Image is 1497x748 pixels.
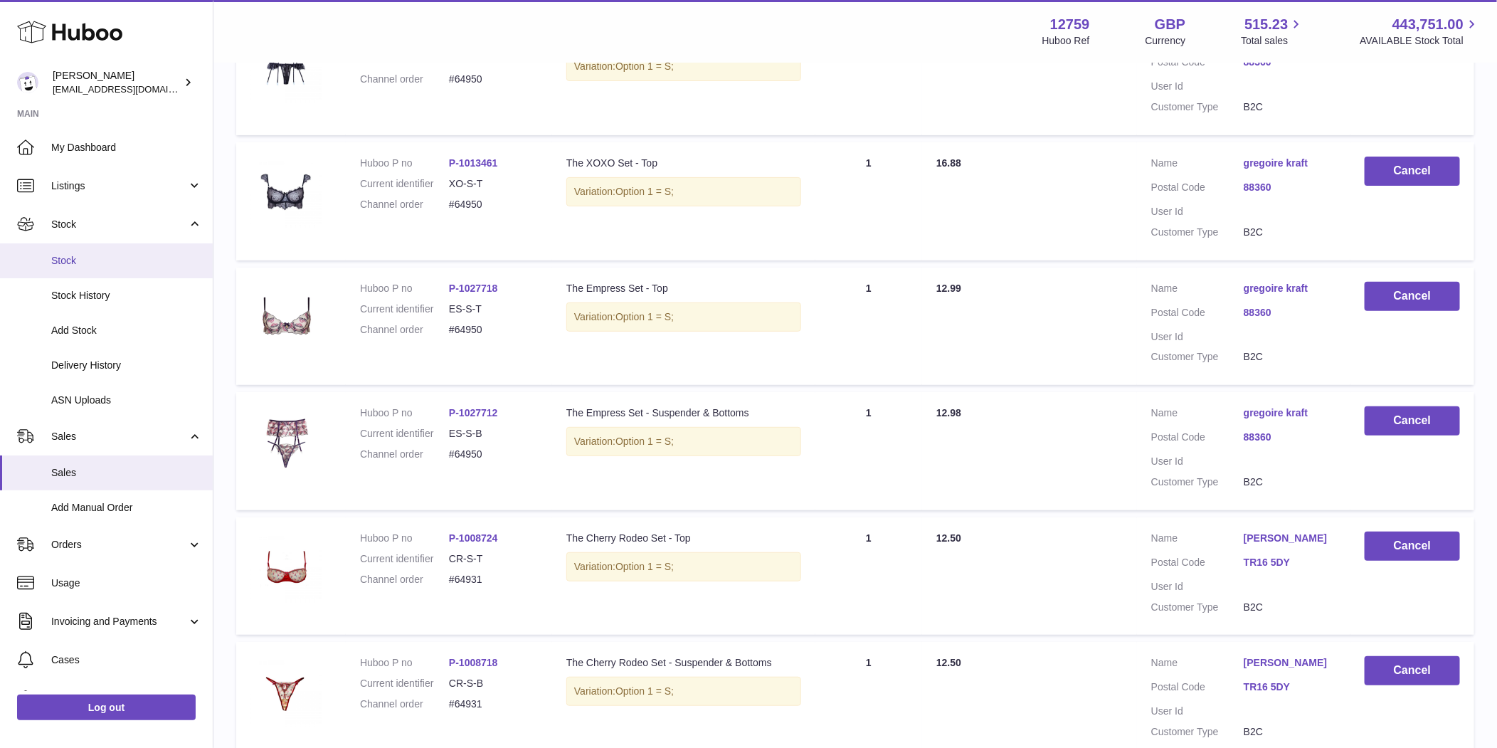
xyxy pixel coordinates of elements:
[615,561,674,572] span: Option 1 = S;
[17,72,38,93] img: sofiapanwar@unndr.com
[1151,56,1244,73] dt: Postal Code
[1244,157,1336,170] a: gregoire kraft
[1151,205,1244,218] dt: User Id
[449,73,538,86] dd: #64950
[1244,181,1336,194] a: 88360
[51,394,202,407] span: ASN Uploads
[1244,475,1336,489] dd: B2C
[566,157,801,170] div: The XOXO Set - Top
[250,157,322,228] img: 127591729807903.png
[1244,656,1336,670] a: [PERSON_NAME]
[1146,34,1186,48] div: Currency
[566,406,801,420] div: The Empress Set - Suspender & Bottoms
[615,311,674,322] span: Option 1 = S;
[815,268,922,386] td: 1
[360,677,449,690] dt: Current identifier
[51,179,187,193] span: Listings
[615,436,674,447] span: Option 1 = S;
[360,427,449,441] dt: Current identifier
[449,573,538,586] dd: #64931
[1365,282,1460,311] button: Cancel
[1365,656,1460,685] button: Cancel
[449,448,538,461] dd: #64950
[360,448,449,461] dt: Channel order
[449,407,498,418] a: P-1027712
[449,697,538,711] dd: #64931
[1151,181,1244,198] dt: Postal Code
[1151,406,1244,423] dt: Name
[51,501,202,515] span: Add Manual Order
[449,552,538,566] dd: CR-S-T
[1244,532,1336,545] a: [PERSON_NAME]
[1360,15,1480,48] a: 443,751.00 AVAILABLE Stock Total
[1151,601,1244,614] dt: Customer Type
[449,657,498,668] a: P-1008718
[51,324,202,337] span: Add Stock
[1151,431,1244,448] dt: Postal Code
[566,427,801,456] div: Variation:
[449,283,498,294] a: P-1027718
[566,52,801,81] div: Variation:
[1042,34,1090,48] div: Huboo Ref
[1244,406,1336,420] a: gregoire kraft
[51,289,202,302] span: Stock History
[1244,226,1336,239] dd: B2C
[51,254,202,268] span: Stock
[449,427,538,441] dd: ES-S-B
[1244,431,1336,444] a: 88360
[815,392,922,510] td: 1
[51,576,202,590] span: Usage
[360,302,449,316] dt: Current identifier
[1151,80,1244,93] dt: User Id
[1151,725,1244,739] dt: Customer Type
[1244,680,1336,694] a: TR16 5DY
[53,83,209,95] span: [EMAIL_ADDRESS][DOMAIN_NAME]
[360,552,449,566] dt: Current identifier
[449,198,538,211] dd: #64950
[449,323,538,337] dd: #64950
[1244,601,1336,614] dd: B2C
[936,657,961,668] span: 12.50
[250,282,322,353] img: 127591749564281.png
[449,177,538,191] dd: XO-S-T
[1151,282,1244,299] dt: Name
[51,653,202,667] span: Cases
[1151,350,1244,364] dt: Customer Type
[1244,556,1336,569] a: TR16 5DY
[360,532,449,545] dt: Huboo P no
[1244,725,1336,739] dd: B2C
[1151,680,1244,697] dt: Postal Code
[449,302,538,316] dd: ES-S-T
[566,677,801,706] div: Variation:
[1151,656,1244,673] dt: Name
[1050,15,1090,34] strong: 12759
[1241,34,1304,48] span: Total sales
[360,406,449,420] dt: Huboo P no
[566,282,801,295] div: The Empress Set - Top
[1365,532,1460,561] button: Cancel
[1151,100,1244,114] dt: Customer Type
[1151,157,1244,174] dt: Name
[566,552,801,581] div: Variation:
[1392,15,1464,34] span: 443,751.00
[1151,226,1244,239] dt: Customer Type
[815,142,922,260] td: 1
[936,283,961,294] span: 12.99
[1151,580,1244,594] dt: User Id
[360,198,449,211] dt: Channel order
[51,359,202,372] span: Delivery History
[51,141,202,154] span: My Dashboard
[250,656,322,727] img: 127591725542612.png
[360,697,449,711] dt: Channel order
[1365,406,1460,436] button: Cancel
[1244,282,1336,295] a: gregoire kraft
[51,218,187,231] span: Stock
[1244,15,1288,34] span: 515.23
[449,677,538,690] dd: CR-S-B
[250,406,322,478] img: 127591749564330.png
[1151,556,1244,573] dt: Postal Code
[936,532,961,544] span: 12.50
[1244,306,1336,320] a: 88360
[566,177,801,206] div: Variation:
[1241,15,1304,48] a: 515.23 Total sales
